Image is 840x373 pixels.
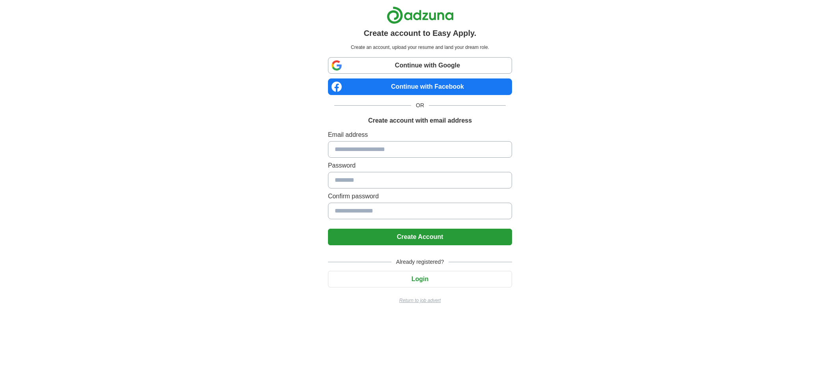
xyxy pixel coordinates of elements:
[328,161,512,170] label: Password
[387,6,454,24] img: Adzuna logo
[328,57,512,74] a: Continue with Google
[328,192,512,201] label: Confirm password
[328,276,512,282] a: Login
[328,130,512,140] label: Email address
[368,116,472,125] h1: Create account with email address
[328,297,512,304] a: Return to job advert
[364,27,477,39] h1: Create account to Easy Apply.
[328,229,512,245] button: Create Account
[328,78,512,95] a: Continue with Facebook
[391,258,449,266] span: Already registered?
[330,44,510,51] p: Create an account, upload your resume and land your dream role.
[328,271,512,287] button: Login
[411,101,429,110] span: OR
